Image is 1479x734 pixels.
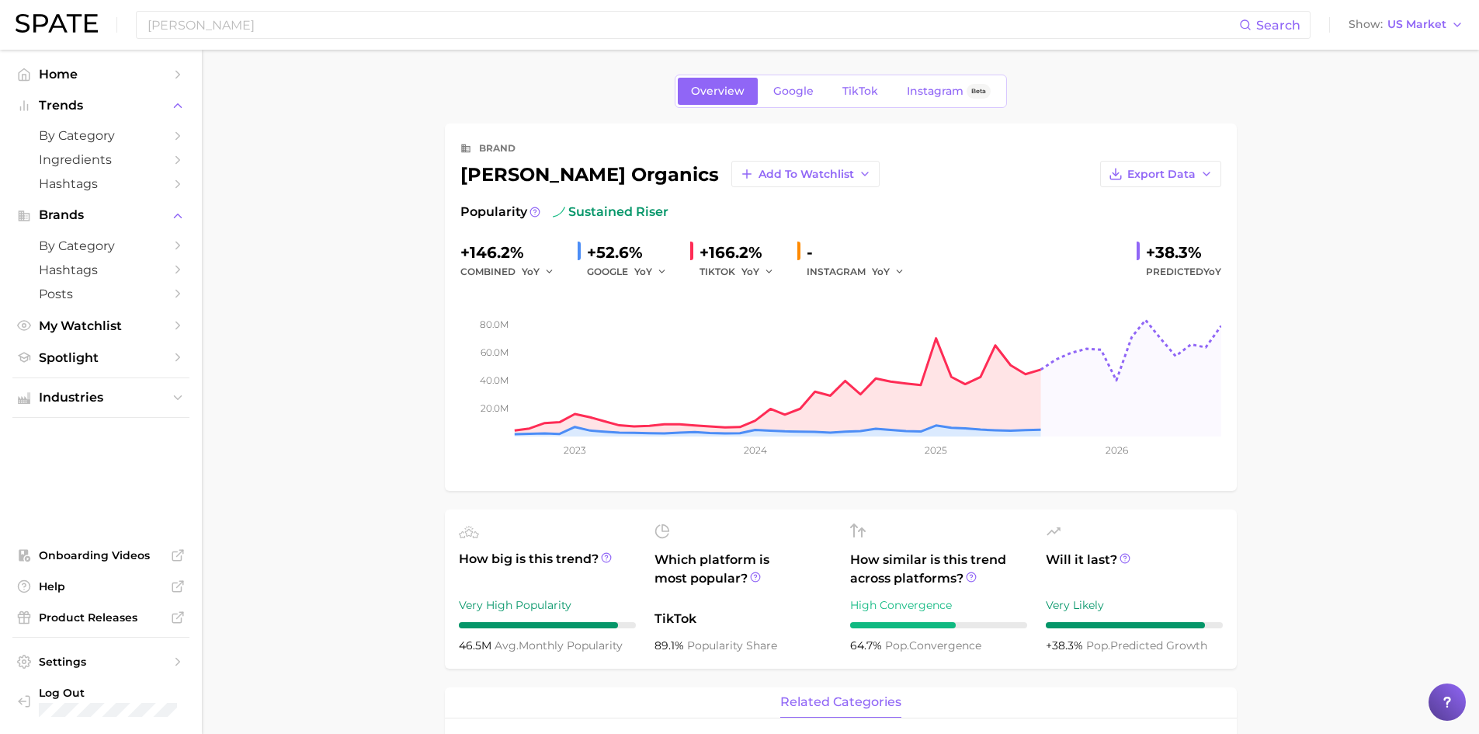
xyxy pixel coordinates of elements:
span: Log Out [39,686,177,700]
span: by Category [39,238,163,253]
span: YoY [634,265,652,278]
img: sustained riser [553,206,565,218]
a: Product Releases [12,606,189,629]
div: [PERSON_NAME] organics [460,161,880,187]
div: 9 / 10 [459,622,636,628]
div: INSTAGRAM [807,263,915,281]
span: Brands [39,208,163,222]
button: YoY [741,263,775,281]
span: related categories [780,695,901,709]
a: Overview [678,78,758,105]
div: +166.2% [700,240,785,265]
tspan: 2023 [564,444,586,456]
button: Trends [12,94,189,117]
span: Product Releases [39,611,163,624]
tspan: 2024 [743,444,766,456]
span: Export Data [1127,168,1196,181]
span: Which platform is most popular? [654,551,832,602]
button: YoY [872,263,905,281]
span: How big is this trend? [459,550,636,588]
span: My Watchlist [39,318,163,333]
span: Search [1256,18,1300,33]
a: Spotlight [12,346,189,370]
a: Ingredients [12,148,189,172]
span: by Category [39,128,163,143]
span: Spotlight [39,350,163,365]
span: 46.5m [459,638,495,652]
div: TIKTOK [700,263,785,281]
span: Overview [691,85,745,98]
tspan: 2026 [1105,444,1127,456]
a: Settings [12,650,189,673]
a: Posts [12,282,189,306]
abbr: popularity index [1086,638,1110,652]
button: Brands [12,204,189,227]
a: by Category [12,123,189,148]
input: Search here for a brand, industry, or ingredient [146,12,1239,38]
div: brand [479,139,516,158]
div: combined [460,263,565,281]
a: by Category [12,234,189,258]
span: YoY [522,265,540,278]
span: 64.7% [850,638,885,652]
a: Hashtags [12,172,189,196]
div: +146.2% [460,240,565,265]
span: 89.1% [654,638,687,652]
span: +38.3% [1046,638,1086,652]
span: YoY [1203,266,1221,277]
a: My Watchlist [12,314,189,338]
span: US Market [1387,20,1446,29]
span: Ingredients [39,152,163,167]
a: Log out. Currently logged in with e-mail raj@netrush.com. [12,681,189,722]
span: Beta [971,85,986,98]
a: Google [760,78,827,105]
span: Add to Watchlist [759,168,854,181]
div: +52.6% [587,240,678,265]
span: Show [1349,20,1383,29]
button: ShowUS Market [1345,15,1467,35]
button: Add to Watchlist [731,161,880,187]
span: Instagram [907,85,963,98]
span: YoY [872,265,890,278]
span: Settings [39,655,163,669]
div: +38.3% [1146,240,1221,265]
span: Industries [39,391,163,405]
span: Google [773,85,814,98]
span: Will it last? [1046,551,1223,588]
img: SPATE [16,14,98,33]
span: TikTok [842,85,878,98]
button: YoY [634,263,668,281]
span: Predicted [1146,263,1221,281]
div: Very Likely [1046,596,1223,614]
span: How similar is this trend across platforms? [850,551,1027,588]
span: YoY [741,265,759,278]
span: Popularity [460,203,527,221]
div: - [807,240,915,265]
span: convergence [885,638,981,652]
span: Hashtags [39,176,163,191]
a: TikTok [829,78,891,105]
span: Home [39,67,163,82]
div: GOOGLE [587,263,678,281]
span: sustained riser [553,203,668,221]
span: Help [39,579,163,593]
div: High Convergence [850,596,1027,614]
span: predicted growth [1086,638,1207,652]
abbr: popularity index [885,638,909,652]
span: Hashtags [39,263,163,277]
button: Industries [12,386,189,409]
div: Very High Popularity [459,596,636,614]
button: YoY [522,263,555,281]
span: Trends [39,99,163,113]
a: Help [12,575,189,598]
span: TikTok [654,610,832,628]
span: Onboarding Videos [39,548,163,562]
tspan: 2025 [925,444,947,456]
div: 9 / 10 [1046,622,1223,628]
a: Onboarding Videos [12,544,189,567]
span: popularity share [687,638,777,652]
button: Export Data [1100,161,1221,187]
a: Hashtags [12,258,189,282]
a: InstagramBeta [894,78,1004,105]
span: monthly popularity [495,638,623,652]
